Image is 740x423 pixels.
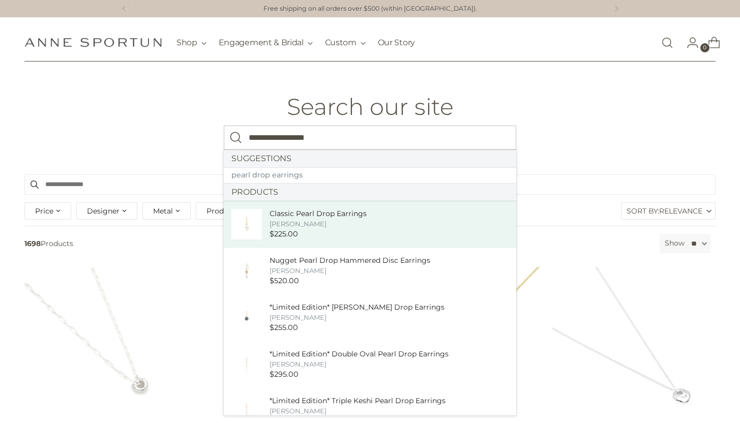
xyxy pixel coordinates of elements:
a: Suggestions [224,150,516,167]
span: Price [35,205,53,217]
a: Go to the account page [678,33,699,53]
li: Suggestions: pearl drop earrings [224,167,516,184]
a: pearl drop earrings [224,167,516,184]
a: Open search modal [657,33,677,53]
div: [PERSON_NAME] [270,219,367,229]
div: Nugget Pearl Drop Hammered Disc Earrings [270,255,430,266]
div: *Limited Edition* Double Oval Pearl Drop Earrings [270,349,449,359]
a: Products [224,184,516,201]
a: Open cart modal [700,33,720,53]
a: limited-edition-peacock-pearl-drop-earrings [224,294,516,341]
div: [PERSON_NAME] [270,406,446,416]
span: Relevance [659,203,702,219]
label: Sort By:Relevance [621,203,715,219]
li: Products: *Limited Edition* Double Oval Pearl Drop Earrings [224,341,516,388]
b: 1698 [24,239,41,248]
h1: Search our site [287,94,454,119]
li: Products: Classic Pearl Drop Earrings [224,201,516,248]
span: $295.00 [270,370,299,379]
span: $520.00 [270,276,299,285]
span: Designer [87,205,120,217]
span: $225.00 [270,229,298,238]
a: classic-pearl-drop-earrings [224,201,516,248]
div: [PERSON_NAME] [270,266,430,276]
p: Free shipping on all orders over $500 (within [GEOGRAPHIC_DATA]). [263,4,477,14]
span: Products [20,234,656,253]
div: Classic Pearl Drop Earrings [270,208,367,219]
a: hammered-disc-with-nugget-pearl-drop [224,248,516,294]
a: Anne Sportun Fine Jewellery [24,38,162,47]
li: Products: *Limited Edition* Peacock Pearl Drop Earrings [224,294,516,341]
button: Shop [176,32,206,54]
span: $255.00 [270,323,298,332]
a: Our Story [378,32,415,54]
button: Search [224,126,248,150]
button: Engagement & Bridal [219,32,313,54]
span: 0 [700,43,709,52]
div: [PERSON_NAME] [270,313,445,322]
a: limited-edition-double-oval-pearl-drop-earrings [224,341,516,388]
button: Custom [325,32,366,54]
span: Metal [153,205,173,217]
label: Show [665,238,685,249]
li: Products: Nugget Pearl Drop Hammered Disc Earrings [224,248,516,294]
span: Product Type [206,205,254,217]
div: *Limited Edition* Triple Keshi Pearl Drop Earrings [270,396,446,406]
div: [PERSON_NAME] [270,359,449,369]
div: *Limited Edition* [PERSON_NAME] Drop Earrings [270,302,445,313]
